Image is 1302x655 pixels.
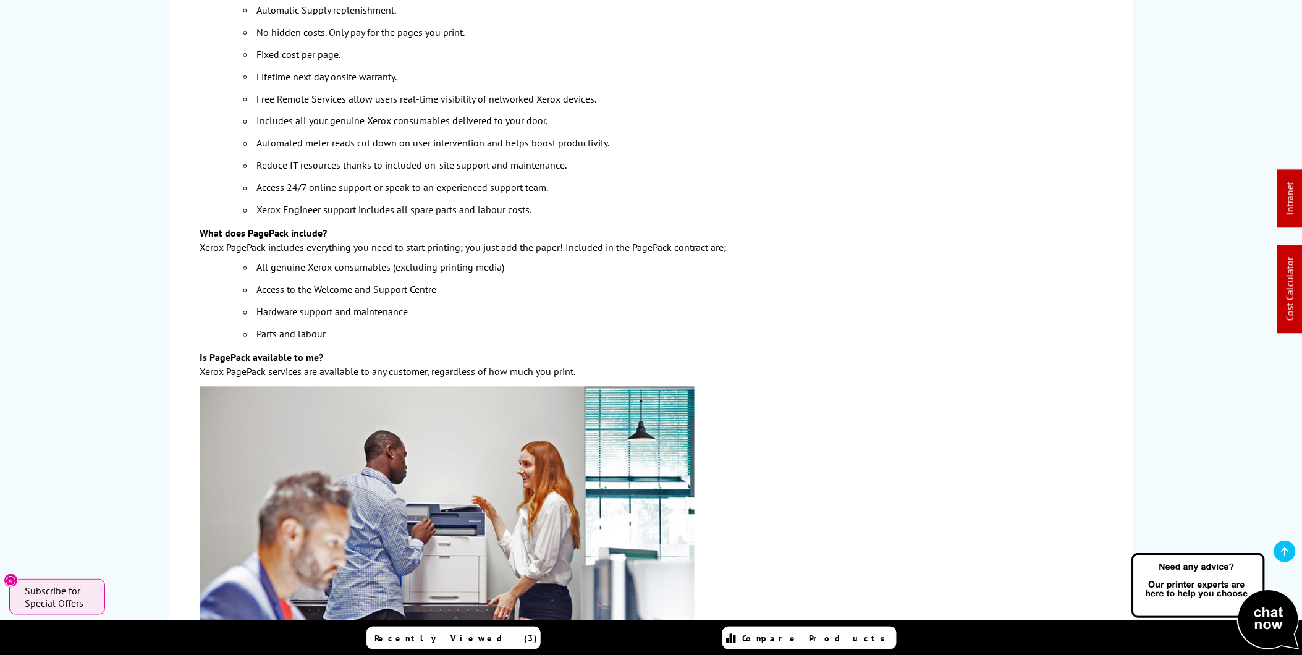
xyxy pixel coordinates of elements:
[225,49,1102,59] li: Fixed cost per page.
[225,27,1102,37] li: No hidden costs. Only pay for the pages you print.
[225,307,1102,317] li: Hardware support and maintenance
[225,72,1102,82] li: Lifetime next day onsite warranty.
[225,138,1102,148] li: Automated meter reads cut down on user intervention and helps boost productivity.
[4,573,18,588] button: Close
[25,585,93,609] span: Subscribe for Special Offers
[200,352,1102,364] h3: Is PagePack available to me?
[225,183,1102,193] li: Access 24/7 online support or speak to an experienced support team.
[1129,551,1302,653] img: Open Live Chat window
[743,633,892,644] span: Compare Products
[225,205,1102,215] li: Xerox Engineer support includes all spare parts and labour costs.
[225,116,1102,126] li: Includes all your genuine Xerox consumables delivered to your door.
[375,633,538,644] span: Recently Viewed (3)
[722,627,897,649] a: Compare Products
[200,364,1102,381] p: Xerox PagePack services are available to any customer, regardless of how much you print.
[366,627,541,649] a: Recently Viewed (3)
[200,227,1102,240] h3: What does PagePack include?
[225,94,1102,104] li: Free Remote Services allow users real-time visibility of networked Xerox devices.
[225,329,1102,339] li: Parts and labour
[225,5,1102,15] li: Automatic Supply replenishment.
[225,161,1102,171] li: Reduce IT resources thanks to included on-site support and maintenance.
[1284,182,1296,216] a: Intranet
[200,240,1102,256] p: Xerox PagePack includes everything you need to start printing; you just add the paper! Included i...
[225,285,1102,295] li: Access to the Welcome and Support Centre
[225,263,1102,273] li: All genuine Xerox consumables (excluding printing media)
[1284,258,1296,321] a: Cost Calculator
